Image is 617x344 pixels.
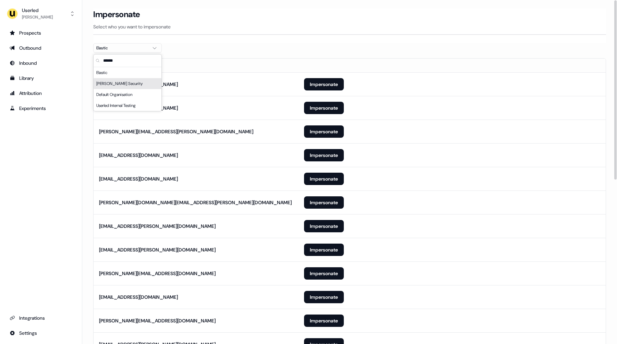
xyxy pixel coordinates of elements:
div: [EMAIL_ADDRESS][PERSON_NAME][DOMAIN_NAME] [99,246,216,253]
a: Go to Inbound [5,58,76,69]
div: [EMAIL_ADDRESS][DOMAIN_NAME] [99,152,178,159]
a: Go to experiments [5,103,76,114]
h3: Impersonate [93,9,140,20]
div: Settings [10,330,72,336]
div: [PERSON_NAME][EMAIL_ADDRESS][DOMAIN_NAME] [99,317,216,324]
div: [EMAIL_ADDRESS][PERSON_NAME][DOMAIN_NAME] [99,223,216,230]
button: Impersonate [304,173,344,185]
a: Go to integrations [5,328,76,339]
button: Impersonate [304,291,344,303]
div: Attribution [10,90,72,97]
div: Prospects [10,29,72,36]
button: Impersonate [304,220,344,232]
div: Userled [22,7,53,14]
div: [PERSON_NAME][EMAIL_ADDRESS][DOMAIN_NAME] [99,270,216,277]
button: Impersonate [304,78,344,90]
div: Library [10,75,72,82]
div: Elastic [94,67,161,78]
div: [PERSON_NAME] [22,14,53,21]
button: Impersonate [304,244,344,256]
button: Impersonate [304,149,344,161]
a: Go to integrations [5,312,76,323]
button: Impersonate [304,196,344,209]
a: Go to outbound experience [5,42,76,53]
div: [PERSON_NAME] Security [94,78,161,89]
div: Elastic [96,45,148,51]
button: Impersonate [304,315,344,327]
button: Elastic [93,43,162,53]
div: Experiments [10,105,72,112]
button: Impersonate [304,267,344,280]
div: Integrations [10,315,72,321]
button: Impersonate [304,125,344,138]
div: [PERSON_NAME][DOMAIN_NAME][EMAIL_ADDRESS][PERSON_NAME][DOMAIN_NAME] [99,199,292,206]
div: Userled Internal Testing [94,100,161,111]
div: Default Organisation [94,89,161,100]
div: Suggestions [94,67,161,111]
div: Inbound [10,60,72,66]
a: Go to attribution [5,88,76,99]
a: Go to templates [5,73,76,84]
div: Outbound [10,45,72,51]
button: Impersonate [304,102,344,114]
div: [EMAIL_ADDRESS][DOMAIN_NAME] [99,294,178,300]
div: [EMAIL_ADDRESS][DOMAIN_NAME] [99,175,178,182]
button: Userled[PERSON_NAME] [5,5,76,22]
a: Go to prospects [5,27,76,38]
div: [PERSON_NAME][EMAIL_ADDRESS][PERSON_NAME][DOMAIN_NAME] [99,128,253,135]
th: Email [94,59,299,72]
p: Select who you want to impersonate [93,23,606,30]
